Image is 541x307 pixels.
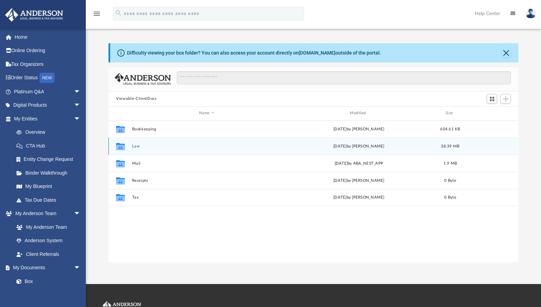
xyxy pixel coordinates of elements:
[502,48,511,58] button: Close
[10,220,84,234] a: My Anderson Team
[74,261,88,275] span: arrow_drop_down
[5,207,88,221] a: My Anderson Teamarrow_drop_down
[5,57,91,71] a: Tax Organizers
[500,94,511,104] button: Add
[132,161,281,165] button: Mail
[3,8,65,22] img: Anderson Advisors Platinum Portal
[39,73,55,83] div: NEW
[299,50,335,56] a: [DOMAIN_NAME]
[132,110,281,116] div: Name
[5,85,91,98] a: Platinum Q&Aarrow_drop_down
[445,196,457,199] span: 0 Byte
[74,207,88,221] span: arrow_drop_down
[284,110,434,116] div: Modified
[132,127,281,131] button: Bookkeeping
[284,143,434,149] div: [DATE] by [PERSON_NAME]
[5,30,91,44] a: Home
[132,195,281,200] button: Tax
[437,110,464,116] div: Size
[467,110,515,116] div: id
[108,120,518,263] div: grid
[5,44,91,58] a: Online Ordering
[10,247,88,261] a: Client Referrals
[93,10,101,18] i: menu
[10,126,91,139] a: Overview
[10,139,91,153] a: CTA Hub
[10,180,88,193] a: My Blueprint
[127,49,381,57] div: Difficulty viewing your box folder? You can also access your account directly on outside of the p...
[445,178,457,182] span: 0 Byte
[441,144,460,148] span: 38.39 MB
[112,110,129,116] div: id
[284,126,434,132] div: [DATE] by [PERSON_NAME]
[74,98,88,113] span: arrow_drop_down
[444,161,457,165] span: 1.9 MB
[10,153,91,166] a: Entity Change Request
[440,127,460,131] span: 604.61 KB
[284,160,434,166] div: [DATE] by ABA_NEST_APP
[10,234,88,248] a: Anderson System
[74,85,88,99] span: arrow_drop_down
[487,94,497,104] button: Switch to Grid View
[10,274,84,288] a: Box
[5,71,91,85] a: Order StatusNEW
[116,96,157,102] button: Viewable-ClientDocs
[177,71,511,84] input: Search files and folders
[284,177,434,184] div: [DATE] by [PERSON_NAME]
[5,98,91,112] a: Digital Productsarrow_drop_down
[132,144,281,148] button: Law
[74,112,88,126] span: arrow_drop_down
[10,166,91,180] a: Binder Walkthrough
[5,261,88,275] a: My Documentsarrow_drop_down
[284,194,434,201] div: [DATE] by [PERSON_NAME]
[132,178,281,182] button: Receipts
[115,9,122,17] i: search
[10,193,91,207] a: Tax Due Dates
[526,9,536,19] img: User Pic
[93,13,101,18] a: menu
[5,112,91,126] a: My Entitiesarrow_drop_down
